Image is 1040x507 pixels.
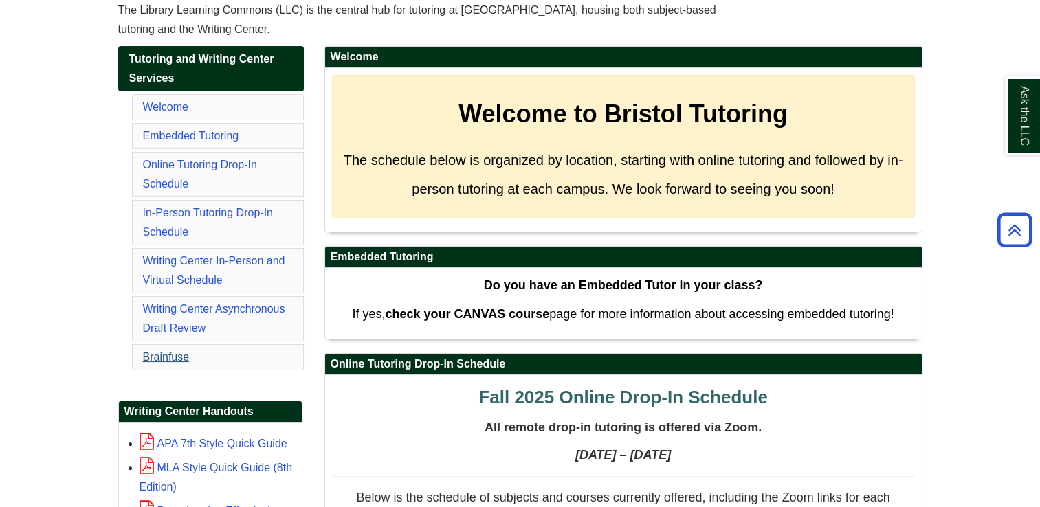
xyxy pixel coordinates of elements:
[325,354,922,375] h2: Online Tutoring Drop-In Schedule
[344,153,903,196] span: The schedule below is organized by location, starting with online tutoring and followed by in-per...
[143,255,285,286] a: Writing Center In-Person and Virtual Schedule
[478,387,767,407] span: Fall 2025 Online Drop-In Schedule
[140,462,293,493] a: MLA Style Quick Guide (8th Edition)
[485,420,762,434] span: All remote drop-in tutoring is offered via Zoom.
[118,46,304,91] a: Tutoring and Writing Center Services
[385,307,549,321] strong: check your CANVAS course
[458,100,788,128] strong: Welcome to Bristol Tutoring
[143,207,273,238] a: In-Person Tutoring Drop-In Schedule
[143,303,285,334] a: Writing Center Asynchronous Draft Review
[993,221,1037,239] a: Back to Top
[484,278,763,292] strong: Do you have an Embedded Tutor in your class?
[325,247,922,268] h2: Embedded Tutoring
[352,307,894,321] span: If yes, page for more information about accessing embedded tutoring!
[575,448,671,462] strong: [DATE] – [DATE]
[143,159,257,190] a: Online Tutoring Drop-In Schedule
[143,130,239,142] a: Embedded Tutoring
[129,53,274,84] span: Tutoring and Writing Center Services
[143,351,190,363] a: Brainfuse
[118,4,716,35] span: The Library Learning Commons (LLC) is the central hub for tutoring at [GEOGRAPHIC_DATA], housing ...
[325,47,922,68] h2: Welcome
[140,438,287,449] a: APA 7th Style Quick Guide
[143,101,188,113] a: Welcome
[119,401,302,422] h2: Writing Center Handouts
